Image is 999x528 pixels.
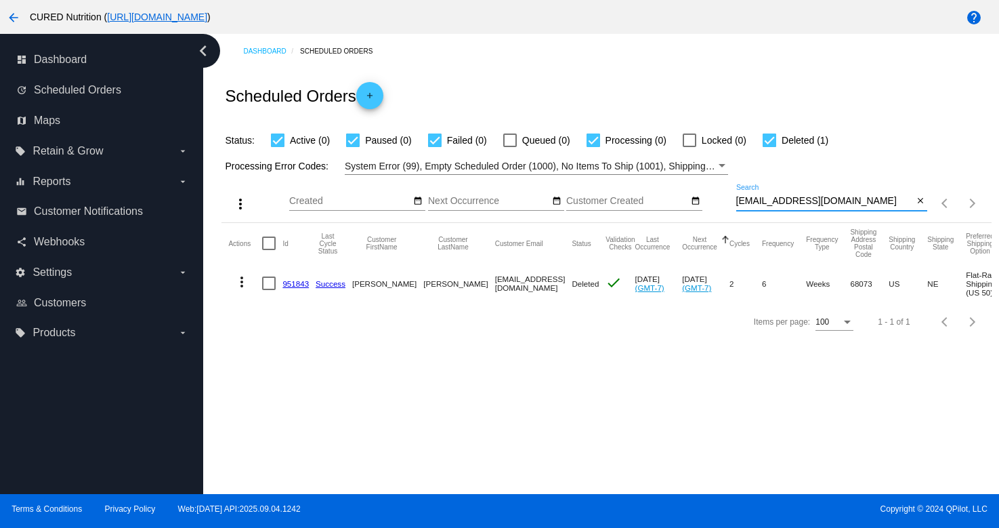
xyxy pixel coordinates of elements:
input: Search [736,196,914,207]
button: Change sorting for ShippingState [927,236,954,251]
input: Next Occurrence [428,196,550,207]
button: Change sorting for LastOccurrenceUtc [635,236,671,251]
button: Change sorting for Frequency [762,239,794,247]
mat-icon: date_range [413,196,423,207]
a: Privacy Policy [105,504,156,514]
i: share [16,237,27,247]
i: settings [15,267,26,278]
mat-cell: [DATE] [635,264,683,303]
a: map Maps [16,110,188,131]
a: 951843 [282,279,309,288]
i: chevron_left [192,40,214,62]
span: Copyright © 2024 QPilot, LLC [511,504,987,514]
span: Paused (0) [365,132,411,148]
span: 100 [815,317,829,327]
span: Retain & Grow [33,145,103,157]
a: email Customer Notifications [16,201,188,222]
span: Queued (0) [522,132,570,148]
a: Success [316,279,345,288]
mat-cell: NE [927,264,966,303]
mat-cell: 6 [762,264,806,303]
mat-icon: more_vert [234,274,250,290]
i: arrow_drop_down [177,327,188,338]
mat-icon: check [605,275,622,291]
span: Reports [33,176,70,188]
div: Items per page: [754,317,810,327]
span: Webhooks [34,236,85,248]
mat-cell: [EMAIL_ADDRESS][DOMAIN_NAME] [495,264,572,303]
button: Change sorting for ShippingPostcode [850,228,876,258]
span: Products [33,327,75,339]
mat-icon: help [966,9,982,26]
span: Processing Error Codes: [225,161,328,171]
i: arrow_drop_down [177,146,188,157]
mat-select: Items per page: [815,318,853,327]
i: local_offer [15,327,26,338]
button: Previous page [932,308,959,336]
mat-icon: add [362,91,378,107]
div: 1 - 1 of 1 [878,317,910,327]
button: Change sorting for CustomerLastName [423,236,482,251]
button: Change sorting for LastProcessingCycleId [316,232,340,255]
mat-cell: 68073 [850,264,889,303]
a: [URL][DOMAIN_NAME] [107,12,207,22]
span: Customer Notifications [34,205,143,218]
span: Active (0) [290,132,330,148]
mat-cell: 2 [729,264,762,303]
mat-icon: close [916,196,925,207]
button: Change sorting for FrequencyType [806,236,838,251]
button: Next page [959,308,986,336]
button: Previous page [932,190,959,217]
i: people_outline [16,298,27,308]
button: Change sorting for Status [572,239,591,247]
mat-header-cell: Validation Checks [605,223,635,264]
button: Change sorting for CustomerEmail [495,239,543,247]
span: Status: [225,135,255,146]
a: update Scheduled Orders [16,79,188,101]
button: Change sorting for PreferredShippingOption [966,232,994,255]
button: Next page [959,190,986,217]
a: Web:[DATE] API:2025.09.04.1242 [178,504,301,514]
mat-header-cell: Actions [228,223,262,264]
span: Locked (0) [702,132,746,148]
a: Scheduled Orders [300,41,385,62]
button: Change sorting for Cycles [729,239,750,247]
span: Maps [34,115,60,127]
a: dashboard Dashboard [16,49,188,70]
i: dashboard [16,54,27,65]
a: (GMT-7) [635,283,664,292]
a: Dashboard [243,41,300,62]
input: Created [289,196,411,207]
i: arrow_drop_down [177,176,188,187]
mat-cell: [DATE] [682,264,729,303]
a: Terms & Conditions [12,504,82,514]
mat-icon: arrow_back [5,9,22,26]
i: arrow_drop_down [177,267,188,278]
h2: Scheduled Orders [225,82,383,109]
i: local_offer [15,146,26,157]
span: Customers [34,297,86,309]
i: equalizer [15,176,26,187]
a: people_outline Customers [16,292,188,314]
mat-cell: US [889,264,927,303]
i: map [16,115,27,126]
mat-icon: date_range [691,196,700,207]
span: Dashboard [34,54,87,66]
button: Clear [913,195,927,209]
span: Settings [33,266,72,279]
button: Change sorting for ShippingCountry [889,236,915,251]
button: Change sorting for CustomerFirstName [352,236,411,251]
span: Deleted (1) [782,132,828,148]
mat-icon: date_range [552,196,561,207]
span: Deleted [572,279,599,288]
mat-cell: [PERSON_NAME] [423,264,494,303]
a: share Webhooks [16,231,188,253]
a: (GMT-7) [682,283,711,292]
input: Customer Created [566,196,688,207]
mat-select: Filter by Processing Error Codes [345,158,728,175]
span: Scheduled Orders [34,84,121,96]
span: CURED Nutrition ( ) [30,12,211,22]
mat-cell: Weeks [806,264,850,303]
mat-cell: [PERSON_NAME] [352,264,423,303]
button: Change sorting for Id [282,239,288,247]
